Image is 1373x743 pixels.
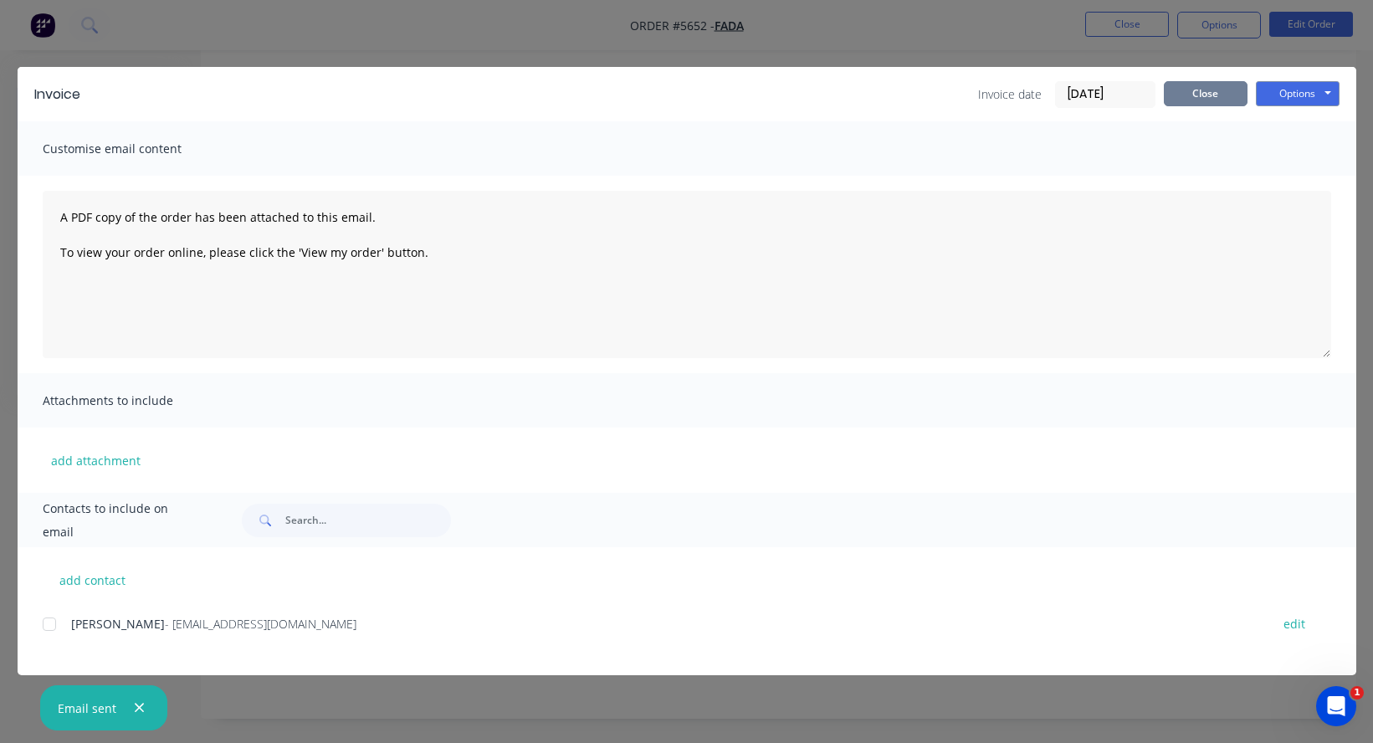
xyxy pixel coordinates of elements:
[285,504,451,537] input: Search...
[165,616,356,632] span: - [EMAIL_ADDRESS][DOMAIN_NAME]
[43,137,227,161] span: Customise email content
[1273,612,1315,635] button: edit
[978,85,1042,103] span: Invoice date
[1256,81,1340,106] button: Options
[58,699,116,717] div: Email sent
[1164,81,1247,106] button: Close
[34,85,80,105] div: Invoice
[1316,686,1356,726] iframe: Intercom live chat
[43,191,1331,358] textarea: A PDF copy of the order has been attached to this email. To view your order online, please click ...
[43,448,149,473] button: add attachment
[43,497,201,544] span: Contacts to include on email
[71,616,165,632] span: [PERSON_NAME]
[43,567,143,592] button: add contact
[43,389,227,412] span: Attachments to include
[1350,686,1364,699] span: 1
